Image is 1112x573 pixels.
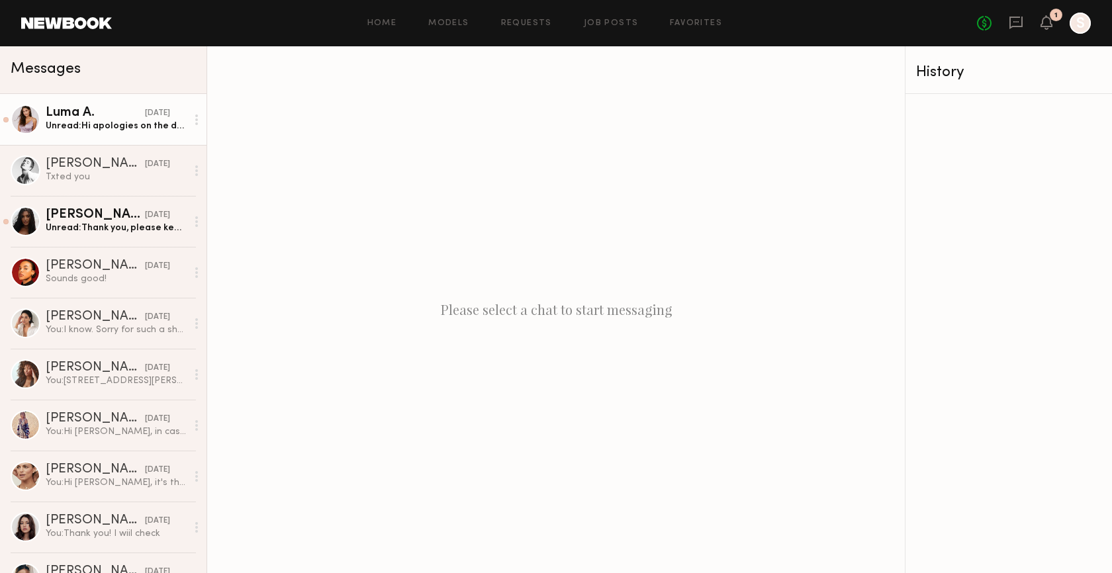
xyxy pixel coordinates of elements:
div: Unread: Hi apologies on the delay! Instagram is @lumacabreu :) [46,120,187,132]
div: [PERSON_NAME] [46,310,145,324]
a: Job Posts [584,19,639,28]
div: [PERSON_NAME] [46,463,145,476]
div: [PERSON_NAME] [46,157,145,171]
div: You: [STREET_ADDRESS][PERSON_NAME] [46,375,187,387]
span: Messages [11,62,81,77]
div: [DATE] [145,464,170,476]
div: You: I know. Sorry for such a short notice. Don't worry about it! I am planning other shoot in ab... [46,324,187,336]
div: Please select a chat to start messaging [207,46,905,573]
div: [PERSON_NAME] [46,412,145,425]
div: Unread: Thank you, please keep me posted! [46,222,187,234]
div: [DATE] [145,362,170,375]
div: 1 [1054,12,1058,19]
div: [PERSON_NAME] [46,361,145,375]
div: [PERSON_NAME] [46,514,145,527]
div: [DATE] [145,107,170,120]
div: You: Hi [PERSON_NAME], it's the end of summer, so I am checking if you are back yet? [46,476,187,489]
div: History [916,65,1101,80]
a: Models [428,19,469,28]
div: [DATE] [145,515,170,527]
div: Txted you [46,171,187,183]
div: [DATE] [145,158,170,171]
div: [PERSON_NAME] [46,259,145,273]
div: [DATE] [145,311,170,324]
a: S [1070,13,1091,34]
div: You: Thank you! I wiil check [46,527,187,540]
div: You: Hi [PERSON_NAME], in case your number changed I am messaging here as well. Are you available... [46,425,187,438]
a: Favorites [670,19,722,28]
div: [PERSON_NAME] [46,208,145,222]
a: Requests [501,19,552,28]
div: Sounds good! [46,273,187,285]
div: Luma A. [46,107,145,120]
a: Home [367,19,397,28]
div: [DATE] [145,209,170,222]
div: [DATE] [145,413,170,425]
div: [DATE] [145,260,170,273]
